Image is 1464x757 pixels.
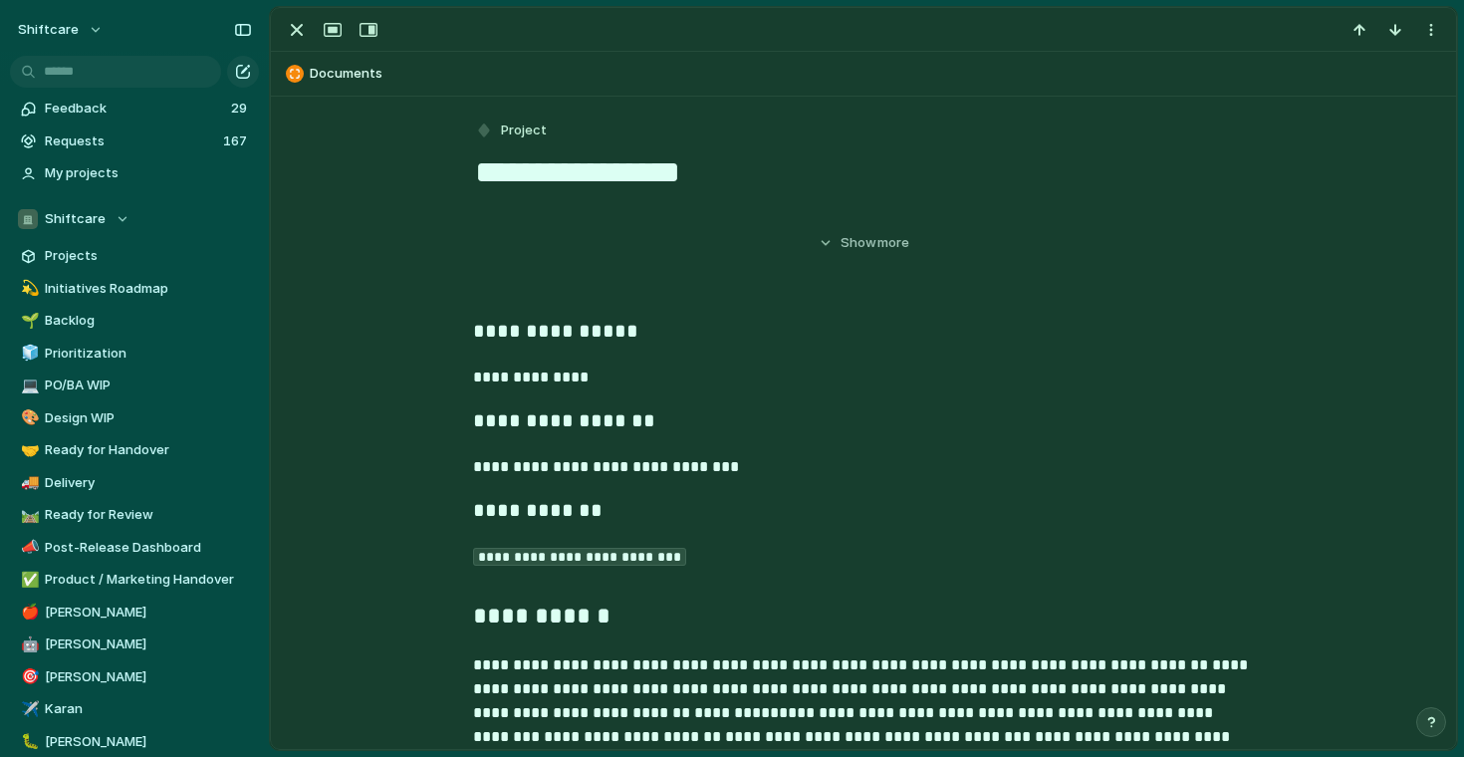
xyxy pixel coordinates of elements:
[10,94,259,124] a: Feedback29
[45,99,225,119] span: Feedback
[21,633,35,656] div: 🤖
[21,406,35,429] div: 🎨
[473,225,1254,261] button: Showmore
[45,163,252,183] span: My projects
[18,634,38,654] button: 🤖
[21,665,35,688] div: 🎯
[18,570,38,590] button: ✅
[10,274,259,304] a: 💫Initiatives Roadmap
[45,209,106,229] span: Shiftcare
[223,131,251,151] span: 167
[45,473,252,493] span: Delivery
[45,538,252,558] span: Post-Release Dashboard
[18,473,38,493] button: 🚚
[21,277,35,300] div: 💫
[45,131,217,151] span: Requests
[18,279,38,299] button: 💫
[45,699,252,719] span: Karan
[841,233,876,253] span: Show
[21,504,35,527] div: 🛤️
[18,699,38,719] button: ✈️
[21,601,35,624] div: 🍎
[10,500,259,530] a: 🛤️Ready for Review
[18,538,38,558] button: 📣
[10,306,259,336] a: 🌱Backlog
[45,603,252,623] span: [PERSON_NAME]
[18,603,38,623] button: 🍎
[21,375,35,397] div: 💻
[10,204,259,234] button: Shiftcare
[10,533,259,563] a: 📣Post-Release Dashboard
[18,376,38,395] button: 💻
[10,339,259,369] a: 🧊Prioritization
[18,732,38,752] button: 🐛
[21,471,35,494] div: 🚚
[10,727,259,757] a: 🐛[PERSON_NAME]
[10,694,259,724] a: ✈️Karan
[10,468,259,498] a: 🚚Delivery
[45,408,252,428] span: Design WIP
[501,121,547,140] span: Project
[45,311,252,331] span: Backlog
[21,569,35,592] div: ✅
[18,408,38,428] button: 🎨
[18,667,38,687] button: 🎯
[877,233,909,253] span: more
[10,126,259,156] a: Requests167
[18,311,38,331] button: 🌱
[10,598,259,628] a: 🍎[PERSON_NAME]
[45,732,252,752] span: [PERSON_NAME]
[45,376,252,395] span: PO/BA WIP
[9,14,114,46] button: shiftcare
[21,698,35,721] div: ✈️
[10,565,259,595] a: ✅Product / Marketing Handover
[10,241,259,271] a: Projects
[45,279,252,299] span: Initiatives Roadmap
[21,536,35,559] div: 📣
[45,634,252,654] span: [PERSON_NAME]
[280,58,1447,90] button: Documents
[21,342,35,365] div: 🧊
[18,440,38,460] button: 🤝
[18,505,38,525] button: 🛤️
[18,344,38,364] button: 🧊
[10,371,259,400] a: 💻PO/BA WIP
[45,505,252,525] span: Ready for Review
[21,439,35,462] div: 🤝
[471,117,553,145] button: Project
[45,570,252,590] span: Product / Marketing Handover
[45,667,252,687] span: [PERSON_NAME]
[10,403,259,433] a: 🎨Design WIP
[45,246,252,266] span: Projects
[45,440,252,460] span: Ready for Handover
[10,435,259,465] a: 🤝Ready for Handover
[310,64,1447,84] span: Documents
[21,310,35,333] div: 🌱
[231,99,251,119] span: 29
[10,662,259,692] a: 🎯[PERSON_NAME]
[18,20,79,40] span: shiftcare
[10,630,259,659] a: 🤖[PERSON_NAME]
[21,730,35,753] div: 🐛
[45,344,252,364] span: Prioritization
[10,158,259,188] a: My projects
